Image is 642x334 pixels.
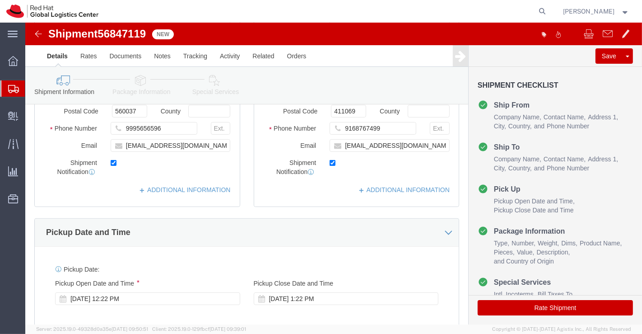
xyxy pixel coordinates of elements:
[25,23,642,325] iframe: FS Legacy Container
[563,6,630,17] button: [PERSON_NAME]
[209,326,246,332] span: [DATE] 09:39:01
[563,6,615,16] span: Sumitra Hansdah
[6,5,98,18] img: logo
[152,326,246,332] span: Client: 2025.19.0-129fbcf
[36,326,148,332] span: Server: 2025.19.0-49328d0a35e
[112,326,148,332] span: [DATE] 09:50:51
[492,325,631,333] span: Copyright © [DATE]-[DATE] Agistix Inc., All Rights Reserved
